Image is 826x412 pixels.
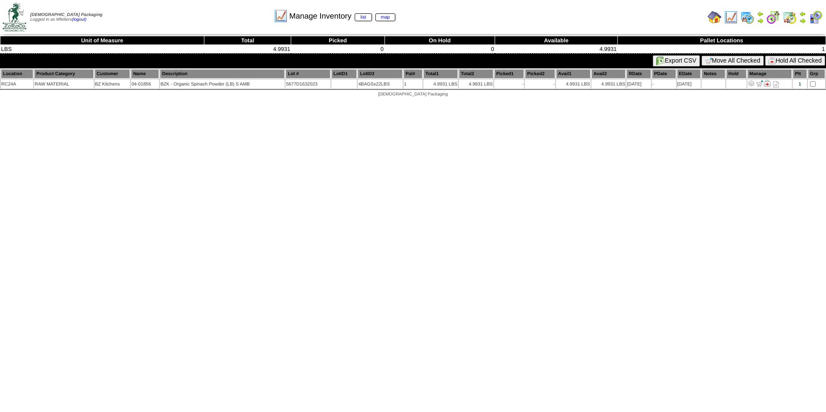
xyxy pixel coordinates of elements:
th: Hold [726,69,747,79]
th: Location [1,69,33,79]
img: arrowright.gif [757,17,764,24]
td: BZK - Organic Spinach Powder (LB) S AMB [160,79,285,89]
th: Pal# [403,69,423,79]
th: Product Category [34,69,94,79]
img: calendarblend.gif [766,10,780,24]
img: line_graph.gif [274,9,288,23]
a: (logout) [72,17,86,22]
img: calendarprod.gif [740,10,754,24]
th: Name [131,69,159,79]
td: 4.9931 LBS [459,79,493,89]
span: Logged in as Mfetters [30,13,102,22]
th: Manage [747,69,792,79]
th: Picked [291,36,384,45]
img: Move [756,80,763,87]
td: 0 [384,45,495,54]
img: excel.gif [656,57,665,65]
button: Move All Checked [702,56,764,66]
div: 1 [793,82,807,87]
th: Picked1 [494,69,524,79]
img: Manage Hold [764,80,771,87]
img: calendarcustomer.gif [809,10,823,24]
td: [DATE] [626,79,651,89]
img: arrowleft.gif [757,10,764,17]
img: line_graph.gif [724,10,738,24]
img: arrowleft.gif [799,10,806,17]
th: Avail2 [591,69,626,79]
th: Total1 [423,69,458,79]
img: hold.gif [769,57,775,64]
i: Note [773,81,779,88]
td: - [652,79,676,89]
th: On Hold [384,36,495,45]
img: Adjust [748,80,755,87]
th: Avail1 [556,69,591,79]
th: LotID2 [358,69,403,79]
img: arrowright.gif [799,17,806,24]
th: Grp [808,69,825,79]
button: Hold All Checked [765,56,825,66]
td: 4.9931 [204,45,291,54]
th: Available [495,36,618,45]
th: Notes [702,69,725,79]
td: 0 [291,45,384,54]
td: 5677D1632023 [286,79,330,89]
td: 4.9931 LBS [591,79,626,89]
td: 1 [617,45,826,54]
td: [DATE] [677,79,701,89]
th: Pallet Locations [617,36,826,45]
th: EDate [677,69,701,79]
td: BZ Kitchens [95,79,130,89]
td: RAW MATERIAL [34,79,94,89]
span: [DEMOGRAPHIC_DATA] Packaging [378,92,448,97]
th: Unit of Measure [0,36,204,45]
td: RC24A [1,79,33,89]
th: Description [160,69,285,79]
th: Total2 [459,69,493,79]
th: Total [204,36,291,45]
td: 4.9931 LBS [556,79,591,89]
th: LotID1 [331,69,357,79]
th: Customer [95,69,130,79]
img: zoroco-logo-small.webp [3,3,26,32]
th: Plt [793,69,807,79]
th: PDate [652,69,676,79]
span: [DEMOGRAPHIC_DATA] Packaging [30,13,102,17]
td: 4.9931 [495,45,618,54]
td: - [494,79,524,89]
td: 4BAGSx22LBS [358,79,403,89]
button: Export CSV [653,55,700,67]
img: cart.gif [705,57,712,64]
span: Manage Inventory [289,12,395,21]
td: - [525,79,555,89]
td: 1 [403,79,423,89]
a: map [375,13,396,21]
td: 4.9931 LBS [423,79,458,89]
a: list [355,13,372,21]
img: calendarinout.gif [783,10,797,24]
th: Lot # [286,69,330,79]
td: 04-01856 [131,79,159,89]
td: LBS [0,45,204,54]
th: Picked2 [525,69,555,79]
th: RDate [626,69,651,79]
img: home.gif [708,10,721,24]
